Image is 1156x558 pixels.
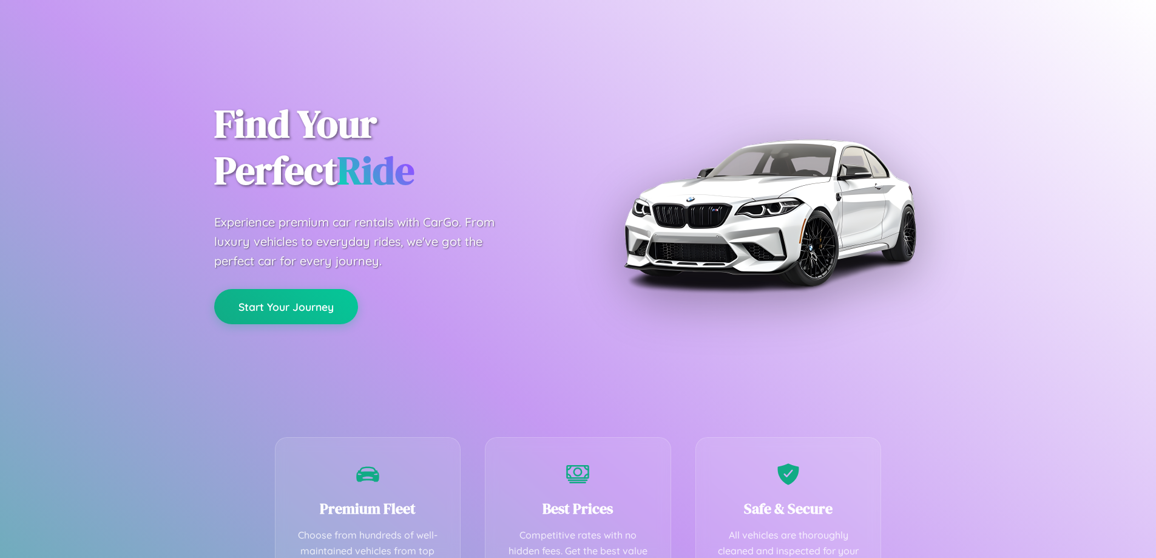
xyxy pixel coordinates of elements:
[714,498,863,519] h3: Safe & Secure
[214,101,560,194] h1: Find Your Perfect
[504,498,652,519] h3: Best Prices
[618,61,921,364] img: Premium BMW car rental vehicle
[337,144,414,197] span: Ride
[214,289,358,324] button: Start Your Journey
[294,498,442,519] h3: Premium Fleet
[214,213,518,271] p: Experience premium car rentals with CarGo. From luxury vehicles to everyday rides, we've got the ...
